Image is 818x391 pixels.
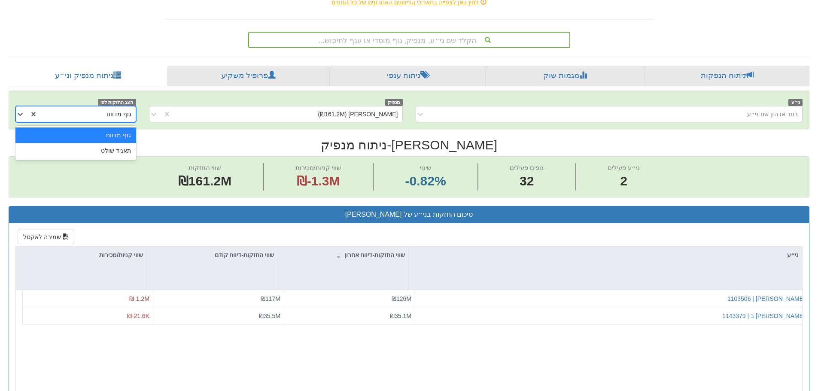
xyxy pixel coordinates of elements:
span: ₪-21.6K [127,312,149,319]
span: שווי קניות/מכירות [295,164,341,171]
button: [PERSON_NAME] | 1103506 [727,294,805,303]
h2: [PERSON_NAME] - ניתוח מנפיק [9,138,809,152]
span: ₪117M [261,295,280,302]
button: [PERSON_NAME] ב | 1143379 [722,311,805,320]
span: מנפיק [385,99,403,106]
div: גוף מדווח [106,110,131,118]
span: ₪-1.3M [297,174,340,188]
a: ניתוח מנפיק וני״ע [9,66,167,86]
span: ני״ע פעילים [608,164,640,171]
span: -0.82% [405,172,446,191]
div: גוף מדווח [15,127,136,143]
span: גופים פעילים [510,164,544,171]
div: בחר או הזן שם ני״ע [747,110,798,118]
div: שווי החזקות-דיווח קודם [147,247,277,263]
h3: סיכום החזקות בני״ע של [PERSON_NAME] [15,211,803,218]
span: הצג החזקות לפי [98,99,136,106]
a: פרופיל משקיע [167,66,329,86]
div: הקלד שם ני״ע, מנפיק, גוף מוסדי או ענף לחיפוש... [249,33,569,47]
span: ₪126M [392,295,411,302]
div: ני״ע [409,247,802,263]
span: ₪35.1M [390,312,411,319]
div: שווי קניות/מכירות [16,247,146,263]
span: שינוי [420,164,432,171]
div: שווי החזקות-דיווח אחרון [278,247,408,263]
button: שמירה לאקסל [18,230,74,244]
span: שווי החזקות [189,164,221,171]
span: ₪-1.2M [129,295,149,302]
span: 2 [608,172,640,191]
div: [PERSON_NAME] (₪161.2M) [318,110,398,118]
span: 32 [510,172,544,191]
span: ני״ע [788,99,803,106]
a: מגמות שוק [485,66,645,86]
span: ₪35.5M [259,312,280,319]
a: ניתוח הנפקות [645,66,809,86]
a: ניתוח ענפי [329,66,485,86]
span: ₪161.2M [178,174,231,188]
div: תאגיד שולט [15,143,136,158]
